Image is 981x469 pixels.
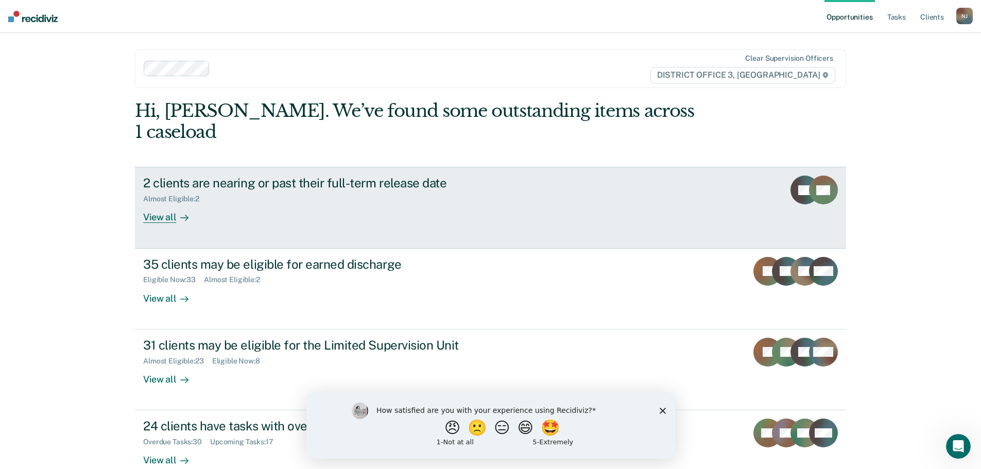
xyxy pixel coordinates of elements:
[143,203,201,223] div: View all
[956,8,973,24] button: NJ
[143,365,201,385] div: View all
[143,419,505,433] div: 24 clients have tasks with overdue or upcoming due dates
[143,284,201,304] div: View all
[212,357,268,366] div: Eligible Now : 8
[143,257,505,272] div: 35 clients may be eligible for earned discharge
[745,54,833,63] div: Clear supervision officers
[135,167,846,248] a: 2 clients are nearing or past their full-term release dateAlmost Eligible:2View all
[306,392,675,459] iframe: Survey by Kim from Recidiviz
[143,176,505,190] div: 2 clients are nearing or past their full-term release date
[143,275,204,284] div: Eligible Now : 33
[210,438,282,446] div: Upcoming Tasks : 17
[956,8,973,24] div: N J
[946,434,971,459] iframe: Intercom live chat
[143,357,212,366] div: Almost Eligible : 23
[143,338,505,353] div: 31 clients may be eligible for the Limited Supervision Unit
[135,100,704,143] div: Hi, [PERSON_NAME]. We’ve found some outstanding items across 1 caseload
[135,249,846,329] a: 35 clients may be eligible for earned dischargeEligible Now:33Almost Eligible:2View all
[650,67,835,83] span: DISTRICT OFFICE 3, [GEOGRAPHIC_DATA]
[204,275,268,284] div: Almost Eligible : 2
[143,195,208,203] div: Almost Eligible : 2
[8,11,58,22] img: Recidiviz
[135,329,846,410] a: 31 clients may be eligible for the Limited Supervision UnitAlmost Eligible:23Eligible Now:8View all
[143,438,210,446] div: Overdue Tasks : 30
[143,446,201,466] div: View all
